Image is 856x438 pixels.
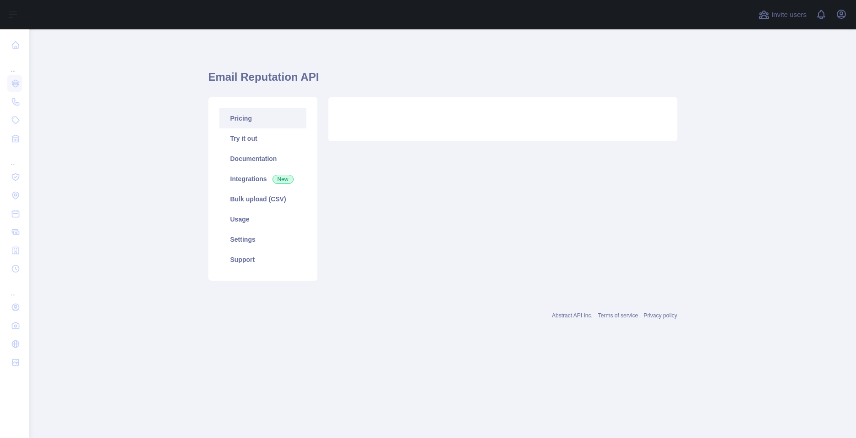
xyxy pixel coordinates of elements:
a: Usage [219,209,306,229]
span: New [273,175,294,184]
button: Invite users [757,7,808,22]
a: Settings [219,229,306,249]
a: Documentation [219,149,306,169]
div: ... [7,55,22,73]
a: Bulk upload (CSV) [219,189,306,209]
a: Privacy policy [643,312,677,319]
a: Abstract API Inc. [552,312,593,319]
a: Pricing [219,108,306,128]
span: Invite users [771,10,807,20]
a: Try it out [219,128,306,149]
div: ... [7,279,22,297]
a: Support [219,249,306,270]
h1: Email Reputation API [208,70,677,92]
a: Integrations New [219,169,306,189]
div: ... [7,149,22,167]
a: Terms of service [598,312,638,319]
